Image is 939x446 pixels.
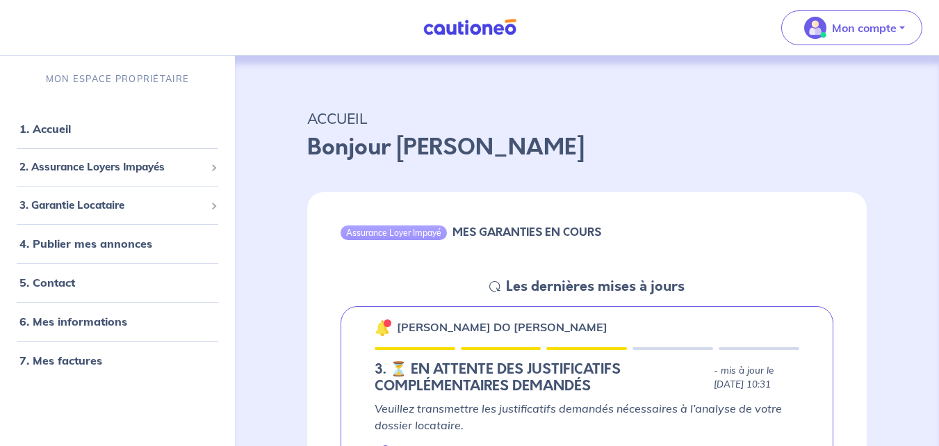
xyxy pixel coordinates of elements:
[6,154,229,181] div: 2. Assurance Loyers Impayés
[19,314,127,328] a: 6. Mes informations
[506,278,685,295] h5: Les dernières mises à jours
[307,131,867,164] p: Bonjour [PERSON_NAME]
[6,347,229,374] div: 7. Mes factures
[418,19,522,36] img: Cautioneo
[6,269,229,296] div: 5. Contact
[19,198,205,214] span: 3. Garantie Locataire
[375,361,799,395] div: state: DOCUMENTS-INCOMPLETE, Context: MORE-THAN-6-MONTHS,CHOOSE-CERTIFICATE,RELATIONSHIP,LESSOR-D...
[781,10,922,45] button: illu_account_valid_menu.svgMon compte
[6,230,229,257] div: 4. Publier mes annonces
[375,319,391,336] img: 🔔
[452,225,601,239] h6: MES GARANTIES EN COURS
[46,72,189,86] p: MON ESPACE PROPRIÉTAIRE
[375,361,708,395] h5: 3. ⏳️️ EN ATTENTE DES JUSTIFICATIFS COMPLÉMENTAIRES DEMANDÉS
[6,308,229,335] div: 6. Mes informations
[6,115,229,143] div: 1. Accueil
[19,237,152,250] a: 4. Publier mes annonces
[804,17,826,39] img: illu_account_valid_menu.svg
[6,192,229,219] div: 3. Garantie Locataire
[19,159,205,175] span: 2. Assurance Loyers Impayés
[714,364,799,392] p: - mis à jour le [DATE] 10:31
[397,319,607,335] p: [PERSON_NAME] DO [PERSON_NAME]
[832,19,897,36] p: Mon compte
[375,400,799,433] p: Veuillez transmettre les justificatifs demandés nécessaires à l’analyse de votre dossier locataire.
[341,225,447,239] div: Assurance Loyer Impayé
[19,276,75,289] a: 5. Contact
[19,353,102,367] a: 7. Mes factures
[307,106,867,131] p: ACCUEIL
[19,122,71,136] a: 1. Accueil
